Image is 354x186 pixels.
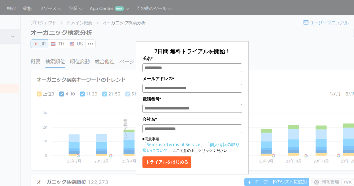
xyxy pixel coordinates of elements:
[142,96,242,102] label: 電話番号*
[142,141,240,153] a: 「個人情報の取り扱いについて」
[142,141,205,147] a: 「Semrush Terms of Service」
[154,48,230,55] span: 7日間 無料トライアルを開始！
[142,156,191,168] button: トライアルをはじめる
[142,75,242,82] label: メールアドレス*
[142,136,242,153] p: ■同意事項 にご同意の上、クリックください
